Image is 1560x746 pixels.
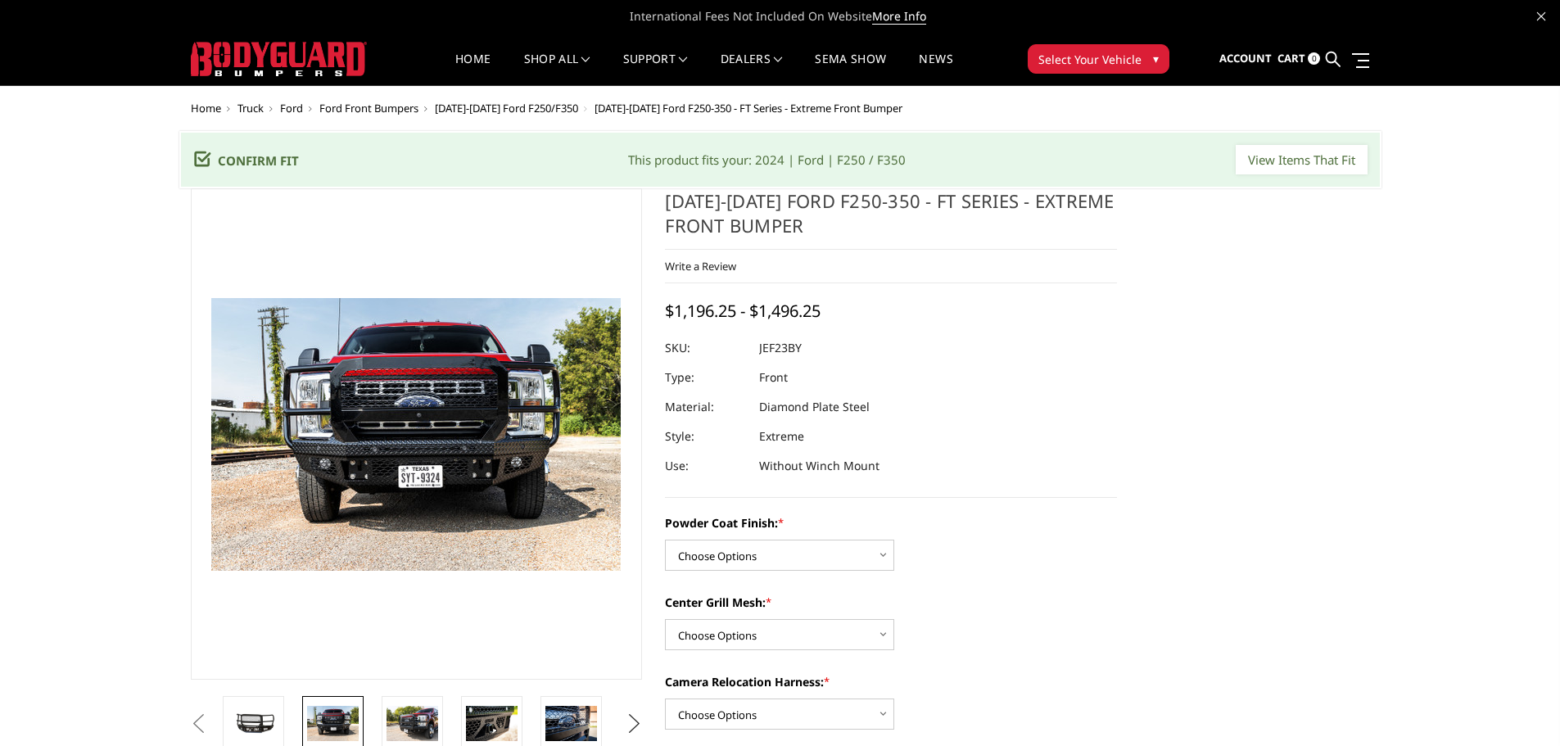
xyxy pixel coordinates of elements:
[665,363,747,392] dt: Type:
[623,53,688,85] a: Support
[759,451,879,481] dd: Without Winch Mount
[1478,667,1560,746] iframe: Chat Widget
[187,712,211,736] button: Previous
[759,333,802,363] dd: JEF23BY
[280,101,303,115] a: Ford
[919,53,952,85] a: News
[307,706,359,740] img: 2023-2025 Ford F250-350 - FT Series - Extreme Front Bumper
[1219,51,1272,66] span: Account
[1038,51,1142,68] span: Select Your Vehicle
[466,706,518,740] img: 2023-2025 Ford F250-350 - FT Series - Extreme Front Bumper
[721,53,783,85] a: Dealers
[1236,145,1368,174] input: View Items That Fit
[815,53,886,85] a: SEMA Show
[665,392,747,422] dt: Material:
[455,53,491,85] a: Home
[665,594,1117,611] label: Center Grill Mesh:
[872,8,926,25] a: More Info
[545,706,597,740] img: 2023-2025 Ford F250-350 - FT Series - Extreme Front Bumper
[524,53,590,85] a: shop all
[387,706,438,740] img: 2023-2025 Ford F250-350 - FT Series - Extreme Front Bumper
[665,422,747,451] dt: Style:
[1028,44,1169,74] button: Select Your Vehicle
[665,451,747,481] dt: Use:
[665,673,1117,690] label: Camera Relocation Harness:
[628,151,906,170] div: This product fits your: 2024 | Ford | F250 / F350
[665,188,1117,250] h1: [DATE]-[DATE] Ford F250-350 - FT Series - Extreme Front Bumper
[191,101,221,115] a: Home
[1277,37,1320,81] a: Cart 0
[1153,50,1159,67] span: ▾
[1219,37,1272,81] a: Account
[665,259,736,274] a: Write a Review
[759,422,804,451] dd: Extreme
[1308,52,1320,65] span: 0
[665,333,747,363] dt: SKU:
[595,101,902,115] span: [DATE]-[DATE] Ford F250-350 - FT Series - Extreme Front Bumper
[319,101,418,115] a: Ford Front Bumpers
[1277,51,1305,66] span: Cart
[435,101,578,115] a: [DATE]-[DATE] Ford F250/F350
[665,514,1117,531] label: Powder Coat Finish:
[759,392,870,422] dd: Diamond Plate Steel
[191,42,367,76] img: BODYGUARD BUMPERS
[191,188,643,680] a: 2023-2025 Ford F250-350 - FT Series - Extreme Front Bumper
[622,712,646,736] button: Next
[759,363,788,392] dd: Front
[237,101,264,115] a: Truck
[218,152,299,169] span: Confirm Fit
[665,300,821,322] span: $1,196.25 - $1,496.25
